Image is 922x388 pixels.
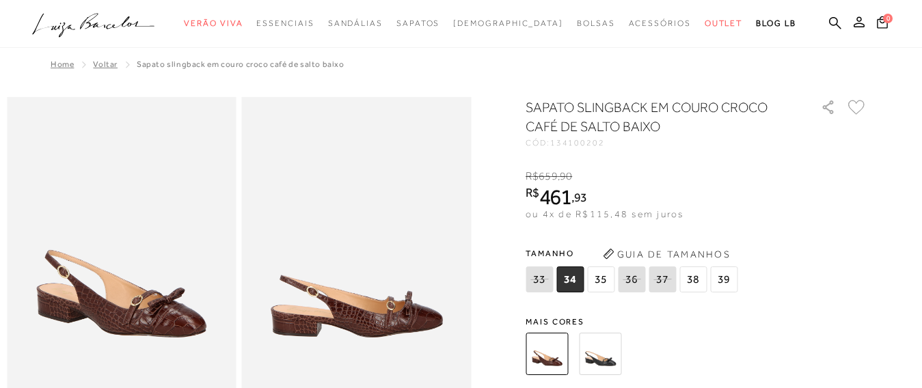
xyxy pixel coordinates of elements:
span: 33 [526,266,553,292]
span: 0 [883,14,893,23]
img: SAPATO SLINGBACK EM COURO CROCO PRETO DE SALTO BAIXO [579,333,621,375]
span: Acessórios [629,18,691,28]
a: noSubCategoriesText [705,11,743,36]
span: Sandálias [328,18,383,28]
i: R$ [526,186,539,199]
span: 90 [560,170,572,182]
a: noSubCategoriesText [577,11,615,36]
h1: SAPATO SLINGBACK EM COURO CROCO CAFÉ DE SALTO BAIXO [526,98,782,136]
span: BLOG LB [756,18,796,28]
i: R$ [526,170,539,182]
span: 34 [556,266,584,292]
a: noSubCategoriesText [453,11,563,36]
a: noSubCategoriesText [328,11,383,36]
a: BLOG LB [756,11,796,36]
span: [DEMOGRAPHIC_DATA] [453,18,563,28]
span: 659 [539,170,557,182]
span: Outlet [705,18,743,28]
span: ou 4x de R$115,48 sem juros [526,208,683,219]
span: SAPATO SLINGBACK EM COURO CROCO CAFÉ DE SALTO BAIXO [137,59,344,69]
span: Verão Viva [184,18,243,28]
span: 461 [539,184,571,209]
span: 134100202 [550,138,605,148]
span: 38 [679,266,707,292]
a: noSubCategoriesText [256,11,314,36]
button: 0 [873,15,892,33]
span: 39 [710,266,737,292]
span: Sapatos [396,18,439,28]
span: Essenciais [256,18,314,28]
span: Mais cores [526,318,867,326]
a: noSubCategoriesText [184,11,243,36]
span: 35 [587,266,614,292]
a: Voltar [93,59,118,69]
span: Bolsas [577,18,615,28]
button: Guia de Tamanhos [598,243,735,265]
i: , [558,170,573,182]
div: CÓD: [526,139,799,147]
a: noSubCategoriesText [396,11,439,36]
a: noSubCategoriesText [629,11,691,36]
span: 37 [649,266,676,292]
a: Home [51,59,74,69]
i: , [571,191,587,204]
span: Tamanho [526,243,741,264]
img: SAPATO SLINGBACK EM COURO CROCO CAFÉ DE SALTO BAIXO [526,333,568,375]
span: 36 [618,266,645,292]
span: 93 [574,190,587,204]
